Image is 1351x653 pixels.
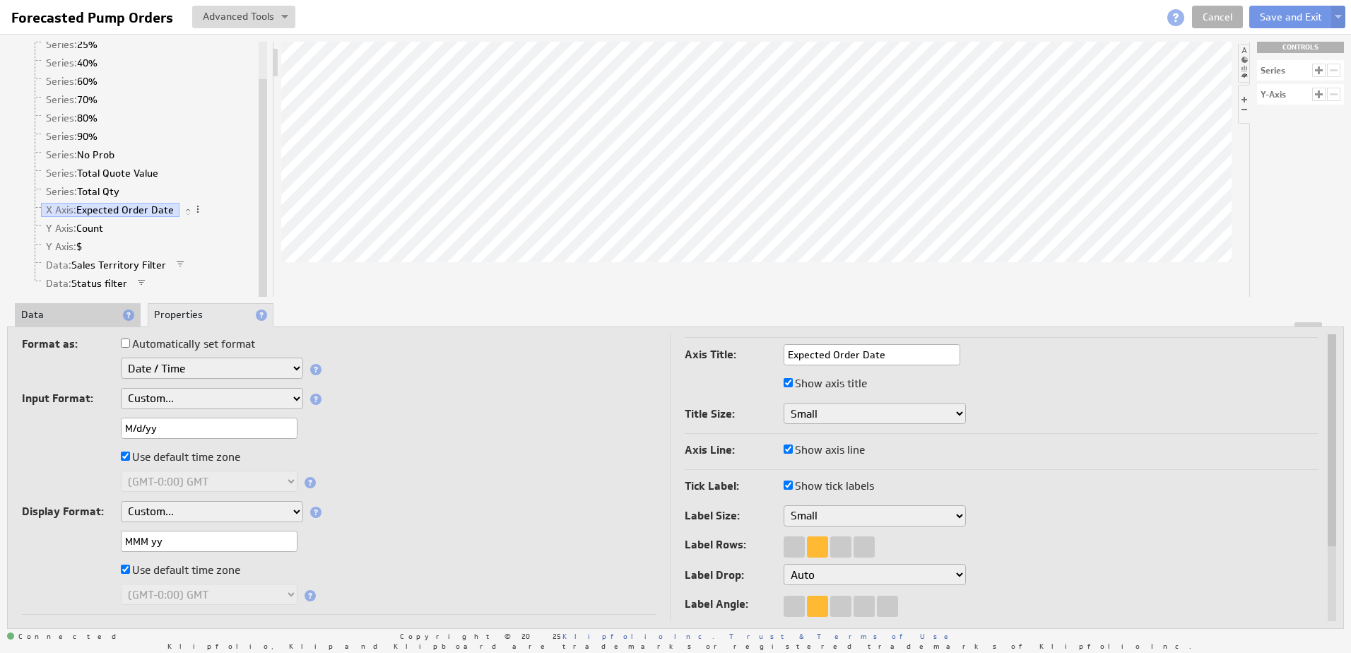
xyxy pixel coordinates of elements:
label: Use default time zone [121,447,240,467]
label: Use default time zone [121,560,240,580]
input: Show tick labels [784,481,793,490]
a: Data: Status filter [41,276,133,290]
label: Show axis line [784,440,865,460]
label: Format as: [22,334,121,354]
a: Cancel [1192,6,1243,28]
input: Forecasted Pump Orders [6,6,184,30]
span: Data: [46,277,71,290]
label: Axis Title: [685,345,784,365]
div: Series [1261,66,1285,75]
label: Display Format: [22,502,121,522]
span: Y Axis: [46,222,76,235]
span: Series: [46,185,77,198]
span: Series: [46,130,77,143]
label: Label Rows: [685,535,784,555]
a: Series: No Prob [41,148,120,162]
label: Group repeating labels [121,621,244,641]
span: Copyright © 2025 [400,633,714,640]
li: Data [15,303,141,327]
label: Show axis title [784,374,867,394]
a: Series: Total Qty [41,184,125,199]
span: Series: [46,75,77,88]
span: Filter is applied [175,259,185,269]
label: Label Angle: [685,594,784,614]
span: Data: [46,259,71,271]
input: Use default time zone [121,452,130,461]
span: Series: [46,167,77,180]
a: Klipfolio Inc. [562,631,714,641]
input: Use default time zone [121,565,130,574]
label: Label Size: [685,506,784,526]
label: Title Size: [685,404,784,424]
div: CONTROLS [1257,42,1344,53]
img: button-savedrop.png [281,15,288,20]
span: Series: [46,148,77,161]
span: Connected: ID: dpnc-22 Online: true [7,633,124,641]
span: Klipfolio, Klip and Klipboard are trademarks or registered trademarks of Klipfolio Inc. [167,642,1191,649]
span: X Axis: [46,204,76,216]
span: Series: [46,57,77,69]
button: Save and Exit [1249,6,1333,28]
a: Series: 40% [41,56,103,70]
label: Input Format: [22,389,121,408]
span: Y Axis: [46,240,76,253]
img: button-savedrop.png [1335,15,1342,20]
label: Label Drop: [685,565,784,585]
input: Show axis title [784,378,793,387]
li: Hide or show the component palette [1238,44,1249,83]
span: Filter is applied [136,278,146,288]
a: Y Axis: $ [41,240,88,254]
a: Series: 90% [41,129,103,143]
span: More actions [193,204,203,214]
a: Trust & Terms of Use [729,631,958,641]
a: Data: Sales Territory Filter [41,258,172,272]
a: X Axis: Expected Order Date [41,203,179,217]
a: Series: Total Quote Value [41,166,164,180]
label: Automatically set format [121,334,255,354]
a: Series: 70% [41,93,103,107]
a: Series: 60% [41,74,103,88]
span: Series: [46,93,77,106]
a: Series: 25% [41,37,103,52]
span: Sorted Oldest to Newest [183,207,193,217]
span: Series: [46,112,77,124]
label: Show tick labels [784,476,874,496]
input: Show axis line [784,445,793,454]
a: Series: 80% [41,111,103,125]
li: Hide or show the component controls palette [1238,85,1250,124]
li: Properties [148,303,273,327]
div: Y-Axis [1261,90,1286,99]
span: Series: [46,38,77,51]
label: Axis Line: [685,440,784,460]
a: Y Axis: Count [41,221,109,235]
label: Group: [22,621,121,641]
label: Tick Label: [685,476,784,496]
input: Automatically set format [121,339,130,348]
